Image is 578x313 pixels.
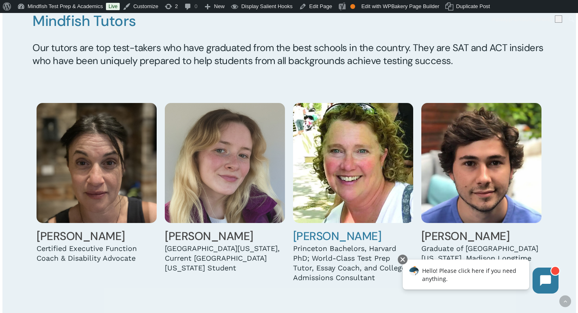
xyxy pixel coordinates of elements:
div: Certified Executive Function Coach & Disability Advocate [37,244,157,263]
span: Mindfish Tutors [32,11,136,30]
a: [PERSON_NAME] [165,229,253,244]
a: [PERSON_NAME] [37,229,125,244]
div: Princeton Bachelors, Harvard PhD; World-Class Test Prep Tutor, Essay Coach, and College Admission... [293,244,413,283]
img: Olivia Adent [165,103,285,223]
div: OK [350,4,355,9]
h5: Our tutors are top test-takers who have graduated from the best schools in the country. They are ... [32,41,545,67]
img: Stacey Acquavella [37,103,157,223]
img: Susan Bassow [293,103,413,223]
div: Graduate of [GEOGRAPHIC_DATA][US_STATE], Madison Longtime Tutor & College Essay Coach [421,244,541,273]
span: [PERSON_NAME] [509,16,552,22]
a: [PERSON_NAME] [293,229,382,244]
a: Live [106,3,120,10]
div: [GEOGRAPHIC_DATA][US_STATE], Current [GEOGRAPHIC_DATA][US_STATE] Student [165,244,285,273]
iframe: Chatbot [394,253,567,302]
a: [PERSON_NAME] [421,229,510,244]
a: Howdy, [489,13,565,26]
img: Augie Bennett [421,103,541,223]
